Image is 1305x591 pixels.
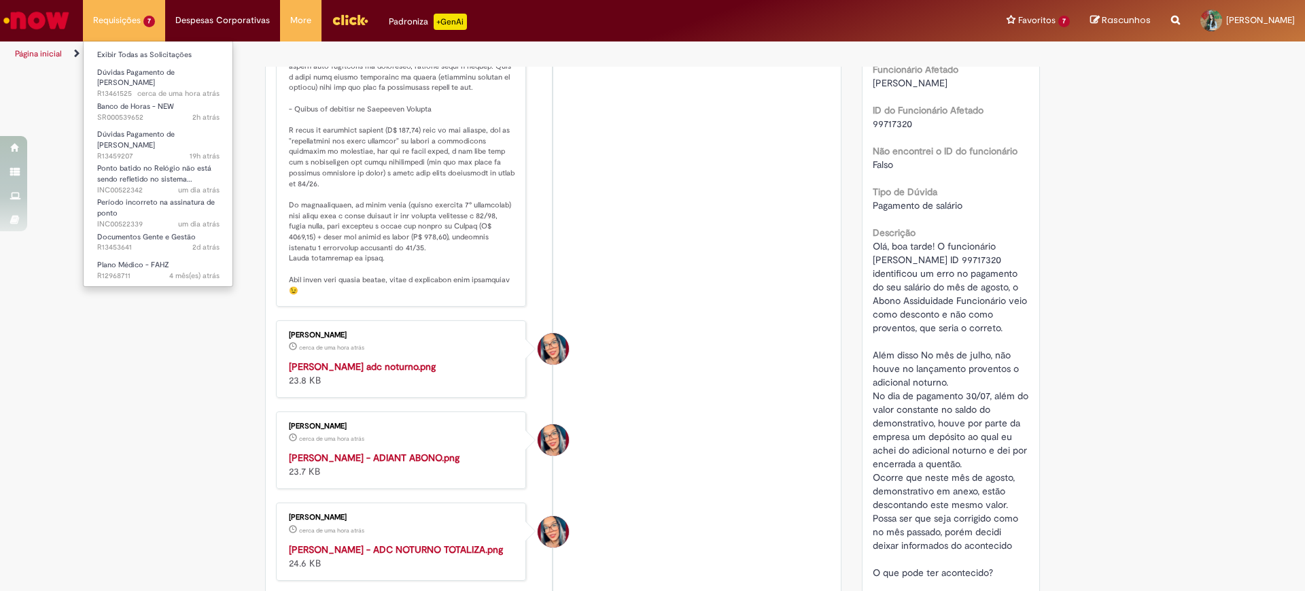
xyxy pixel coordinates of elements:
[192,242,220,252] span: 2d atrás
[97,185,220,196] span: INC00522342
[97,219,220,230] span: INC00522339
[97,260,169,270] span: Plano Médico - FAHZ
[299,343,364,352] span: cerca de uma hora atrás
[873,118,912,130] span: 99717320
[15,48,62,59] a: Página inicial
[1090,14,1151,27] a: Rascunhos
[873,158,893,171] span: Falso
[289,513,515,522] div: [PERSON_NAME]
[332,10,368,30] img: click_logo_yellow_360x200.png
[873,186,937,198] b: Tipo de Dúvida
[137,88,220,99] span: cerca de uma hora atrás
[538,424,569,456] div: Maira Priscila Da Silva Arnaldo
[83,41,233,287] ul: Requisições
[538,333,569,365] div: Maira Priscila Da Silva Arnaldo
[389,14,467,30] div: Padroniza
[143,16,155,27] span: 7
[299,526,364,535] span: cerca de uma hora atrás
[299,435,364,443] time: 29/08/2025 10:26:15
[290,14,311,27] span: More
[873,77,947,89] span: [PERSON_NAME]
[1018,14,1056,27] span: Favoritos
[93,14,141,27] span: Requisições
[175,14,270,27] span: Despesas Corporativas
[97,129,175,150] span: Dúvidas Pagamento de [PERSON_NAME]
[84,161,233,190] a: Aberto INC00522342 : Ponto batido no Relógio não está sendo refletido no sistema Click.
[873,145,1017,157] b: Não encontrei o ID do funcionário
[84,230,233,255] a: Aberto R13453641 : Documentos Gente e Gestão
[137,88,220,99] time: 29/08/2025 10:35:56
[289,360,436,373] a: [PERSON_NAME] adc noturno.png
[192,242,220,252] time: 27/08/2025 16:40:13
[97,242,220,253] span: R13453641
[289,331,515,339] div: [PERSON_NAME]
[97,271,220,282] span: R12968711
[289,543,503,556] a: [PERSON_NAME] - ADC NOTURNO TOTALIZA.png
[190,151,220,161] span: 19h atrás
[97,163,211,184] span: Ponto batido no Relógio não está sendo refletido no sistema…
[169,271,220,281] span: 4 mês(es) atrás
[97,67,175,88] span: Dúvidas Pagamento de [PERSON_NAME]
[1,7,71,34] img: ServiceNow
[873,226,916,239] b: Descrição
[84,48,233,63] a: Exibir Todas as Solicitações
[299,343,364,352] time: 29/08/2025 10:26:16
[289,360,515,387] div: 23.8 KB
[434,14,467,30] p: +GenAi
[178,185,220,195] span: um dia atrás
[873,199,962,212] span: Pagamento de salário
[289,451,515,478] div: 23.7 KB
[97,232,196,242] span: Documentos Gente e Gestão
[299,435,364,443] span: cerca de uma hora atrás
[97,101,174,112] span: Banco de Horas - NEW
[178,219,220,229] span: um dia atrás
[84,258,233,283] a: Aberto R12968711 : Plano Médico - FAHZ
[190,151,220,161] time: 28/08/2025 16:35:56
[84,65,233,95] a: Aberto R13461525 : Dúvidas Pagamento de Salário
[289,422,515,430] div: [PERSON_NAME]
[873,240,1031,579] span: Olá, boa tarde! O funcionário [PERSON_NAME] ID 99717320 identificou um erro no pagamento do seu s...
[178,219,220,229] time: 28/08/2025 11:11:46
[1058,16,1070,27] span: 7
[1226,14,1295,26] span: [PERSON_NAME]
[538,516,569,547] div: Maira Priscila Da Silva Arnaldo
[169,271,220,281] time: 23/04/2025 09:54:19
[84,127,233,156] a: Aberto R13459207 : Dúvidas Pagamento de Salário
[97,88,220,99] span: R13461525
[192,112,220,122] time: 29/08/2025 09:14:42
[10,41,860,67] ul: Trilhas de página
[178,185,220,195] time: 28/08/2025 11:11:47
[289,452,459,464] a: [PERSON_NAME] - ADIANT ABONO.png
[289,543,515,570] div: 24.6 KB
[84,195,233,224] a: Aberto INC00522339 : Período incorreto na assinatura de ponto
[97,112,220,123] span: SR000539652
[97,151,220,162] span: R13459207
[192,112,220,122] span: 2h atrás
[84,99,233,124] a: Aberto SR000539652 : Banco de Horas - NEW
[873,104,984,116] b: ID do Funcionário Afetado
[97,197,215,218] span: Período incorreto na assinatura de ponto
[873,63,958,75] b: Funcionário Afetado
[1102,14,1151,27] span: Rascunhos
